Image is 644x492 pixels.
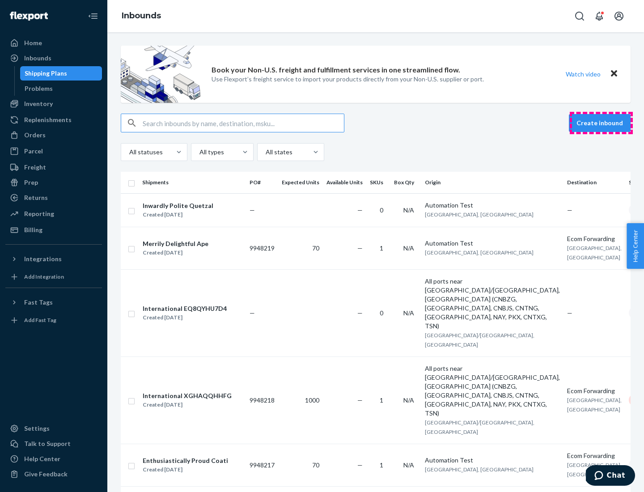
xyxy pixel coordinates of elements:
div: Reporting [24,209,54,218]
div: Help Center [24,454,60,463]
button: Close [608,68,620,81]
span: N/A [403,396,414,404]
span: — [357,206,363,214]
span: 1 [380,396,383,404]
a: Help Center [5,452,102,466]
p: Book your Non-U.S. freight and fulfillment services in one streamlined flow. [212,65,460,75]
button: Open Search Box [571,7,589,25]
div: Returns [24,193,48,202]
a: Add Fast Tag [5,313,102,327]
button: Open account menu [610,7,628,25]
span: 0 [380,309,383,317]
button: Watch video [560,68,606,81]
th: Destination [563,172,625,193]
div: International EQ8QYHU7D4 [143,304,227,313]
a: Inventory [5,97,102,111]
div: Automation Test [425,456,560,465]
span: N/A [403,461,414,469]
a: Shipping Plans [20,66,102,81]
span: [GEOGRAPHIC_DATA], [GEOGRAPHIC_DATA] [567,397,622,413]
a: Orders [5,128,102,142]
div: Replenishments [24,115,72,124]
th: Available Units [323,172,366,193]
div: Shipping Plans [25,69,67,78]
span: — [250,206,255,214]
th: PO# [246,172,278,193]
a: Reporting [5,207,102,221]
span: — [357,396,363,404]
a: Settings [5,421,102,436]
div: Enthusiastically Proud Coati [143,456,228,465]
a: Problems [20,81,102,96]
span: — [357,244,363,252]
div: Prep [24,178,38,187]
input: All types [199,148,199,157]
a: Add Integration [5,270,102,284]
span: 1 [380,461,383,469]
div: Billing [24,225,42,234]
span: 0 [380,206,383,214]
th: Origin [421,172,563,193]
div: Give Feedback [24,470,68,479]
div: Fast Tags [24,298,53,307]
span: 70 [312,244,319,252]
span: — [567,309,572,317]
span: — [250,309,255,317]
div: International XGHAQQHHFG [143,391,232,400]
div: Ecom Forwarding [567,386,622,395]
div: Talk to Support [24,439,71,448]
span: [GEOGRAPHIC_DATA], [GEOGRAPHIC_DATA] [567,245,622,261]
div: Ecom Forwarding [567,451,622,460]
td: 9948219 [246,227,278,269]
a: Returns [5,191,102,205]
a: Freight [5,160,102,174]
div: Created [DATE] [143,313,227,322]
span: — [357,461,363,469]
span: — [357,309,363,317]
span: [GEOGRAPHIC_DATA], [GEOGRAPHIC_DATA] [425,211,534,218]
div: Add Fast Tag [24,316,56,324]
span: 70 [312,461,319,469]
div: All ports near [GEOGRAPHIC_DATA]/[GEOGRAPHIC_DATA], [GEOGRAPHIC_DATA] (CNBZG, [GEOGRAPHIC_DATA], ... [425,364,560,418]
a: Prep [5,175,102,190]
button: Give Feedback [5,467,102,481]
button: Fast Tags [5,295,102,310]
ol: breadcrumbs [114,3,168,29]
div: All ports near [GEOGRAPHIC_DATA]/[GEOGRAPHIC_DATA], [GEOGRAPHIC_DATA] (CNBZG, [GEOGRAPHIC_DATA], ... [425,277,560,331]
div: Inventory [24,99,53,108]
div: Ecom Forwarding [567,234,622,243]
div: Add Integration [24,273,64,280]
div: Inwardly Polite Quetzal [143,201,213,210]
div: Created [DATE] [143,465,228,474]
button: Open notifications [590,7,608,25]
a: Parcel [5,144,102,158]
th: Expected Units [278,172,323,193]
input: All states [265,148,266,157]
p: Use Flexport’s freight service to import your products directly from your Non-U.S. supplier or port. [212,75,484,84]
span: Help Center [627,223,644,269]
span: N/A [403,244,414,252]
div: Created [DATE] [143,210,213,219]
div: Home [24,38,42,47]
div: Settings [24,424,50,433]
button: Create inbound [569,114,631,132]
div: Orders [24,131,46,140]
div: Created [DATE] [143,400,232,409]
th: Box Qty [390,172,421,193]
button: Close Navigation [84,7,102,25]
button: Integrations [5,252,102,266]
span: 1 [380,244,383,252]
span: N/A [403,309,414,317]
input: Search inbounds by name, destination, msku... [143,114,344,132]
span: N/A [403,206,414,214]
div: Created [DATE] [143,248,208,257]
a: Inbounds [122,11,161,21]
span: [GEOGRAPHIC_DATA], [GEOGRAPHIC_DATA] [425,249,534,256]
td: 9948218 [246,356,278,444]
th: SKUs [366,172,390,193]
a: Replenishments [5,113,102,127]
span: — [567,206,572,214]
div: Merrily Delightful Ape [143,239,208,248]
div: Automation Test [425,201,560,210]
